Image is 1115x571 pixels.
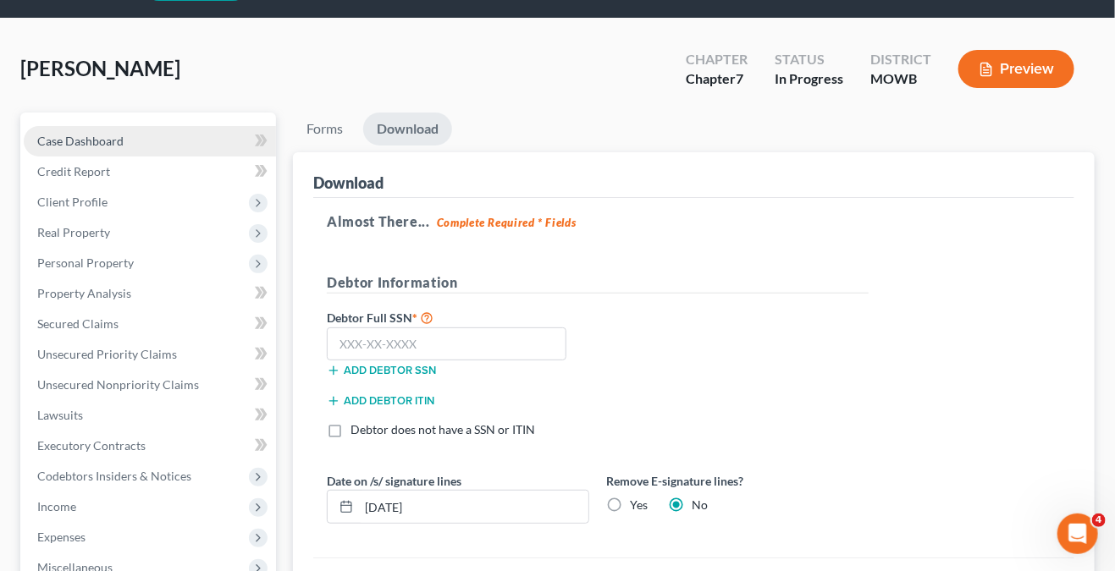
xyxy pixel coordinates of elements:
iframe: Intercom live chat [1057,513,1098,554]
label: Debtor Full SSN [318,307,598,327]
a: Secured Claims [24,309,276,339]
a: Forms [293,113,356,145]
button: Add debtor SSN [327,364,436,377]
a: Executory Contracts [24,431,276,461]
span: Lawsuits [37,408,83,422]
span: [PERSON_NAME] [20,56,180,80]
div: Download [313,173,384,193]
span: 4 [1092,513,1106,527]
div: Chapter [686,50,748,69]
span: Executory Contracts [37,438,146,453]
span: Expenses [37,530,86,544]
a: Lawsuits [24,400,276,431]
span: Client Profile [37,195,108,209]
a: Unsecured Nonpriority Claims [24,370,276,400]
h5: Almost There... [327,211,1061,232]
h5: Debtor Information [327,272,869,294]
span: Income [37,499,76,513]
span: Personal Property [37,255,134,270]
span: Credit Report [37,164,110,178]
span: Codebtors Insiders & Notices [37,469,191,483]
span: 7 [736,70,743,86]
input: MM/DD/YYYY [359,491,588,523]
a: Download [363,113,452,145]
label: Remove E-signature lines? [606,472,869,490]
span: Unsecured Priority Claims [37,347,177,361]
div: In Progress [775,69,843,89]
span: Real Property [37,225,110,239]
div: MOWB [870,69,931,89]
label: Date on /s/ signature lines [327,472,461,490]
div: Status [775,50,843,69]
span: Unsecured Nonpriority Claims [37,377,199,392]
a: Unsecured Priority Claims [24,339,276,370]
button: Add debtor ITIN [327,394,434,408]
label: Debtor does not have a SSN or ITIN [351,421,535,438]
input: XXX-XX-XXXX [327,327,566,361]
a: Credit Report [24,156,276,187]
span: Secured Claims [37,316,119,331]
label: No [692,497,708,513]
a: Case Dashboard [24,126,276,156]
strong: Complete Required * Fields [437,216,577,229]
a: Property Analysis [24,278,276,309]
label: Yes [630,497,648,513]
button: Preview [958,50,1074,88]
div: Chapter [686,69,748,89]
div: District [870,50,931,69]
span: Property Analysis [37,286,131,300]
span: Case Dashboard [37,134,124,148]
